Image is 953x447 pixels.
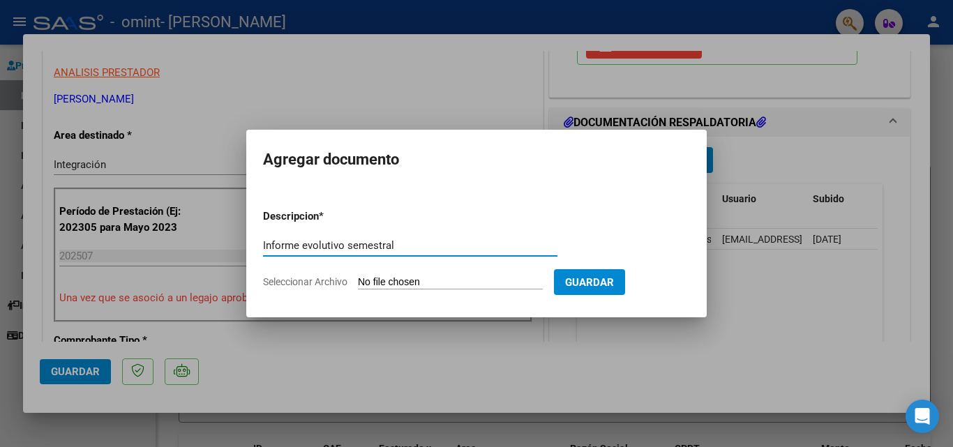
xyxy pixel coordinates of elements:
[263,146,690,173] h2: Agregar documento
[263,209,391,225] p: Descripcion
[263,276,347,287] span: Seleccionar Archivo
[554,269,625,295] button: Guardar
[906,400,939,433] div: Open Intercom Messenger
[565,276,614,289] span: Guardar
